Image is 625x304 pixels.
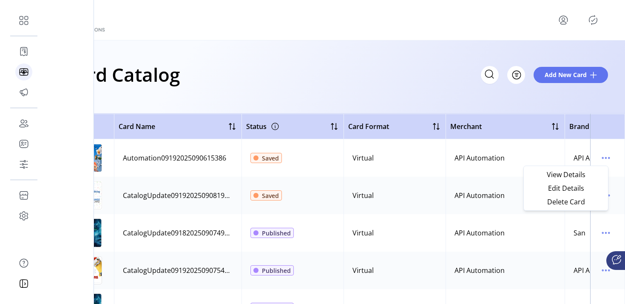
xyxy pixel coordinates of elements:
[599,264,613,277] button: menu
[531,198,601,205] span: Delete Card
[262,154,279,163] span: Saved
[455,190,505,201] div: API Automation
[352,265,374,275] div: Virtual
[574,265,624,275] div: API Automation
[352,153,374,163] div: Virtual
[455,153,505,163] div: API Automation
[455,228,505,238] div: API Automation
[531,171,601,178] span: View Details
[123,228,233,238] div: CatalogUpdate09182025090749436
[526,181,606,195] li: Edit Details
[586,13,600,27] button: Publisher Panel
[262,229,291,238] span: Published
[481,66,499,84] input: Search
[262,191,279,200] span: Saved
[574,153,624,163] div: API Automation
[348,121,389,132] span: Card Format
[526,195,606,209] li: Delete Card
[526,168,606,181] li: View Details
[507,66,525,84] button: Filter Button
[534,67,608,83] button: Add New Card
[450,121,482,132] span: Merchant
[246,120,280,133] div: Status
[574,228,585,238] div: San
[545,70,587,79] span: Add New Card
[599,226,613,240] button: menu
[352,190,374,201] div: Virtual
[123,265,233,275] div: CatalogUpdate09192025090754194
[557,13,570,27] button: menu
[119,121,155,132] span: Card Name
[599,151,613,165] button: menu
[123,190,233,201] div: CatalogUpdate09192025090819454
[123,153,226,163] div: Automation09192025090615386
[455,265,505,275] div: API Automation
[262,266,291,275] span: Published
[352,228,374,238] div: Virtual
[65,60,180,89] h1: Card Catalog
[531,185,601,192] span: Edit Details
[569,121,589,132] span: Brand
